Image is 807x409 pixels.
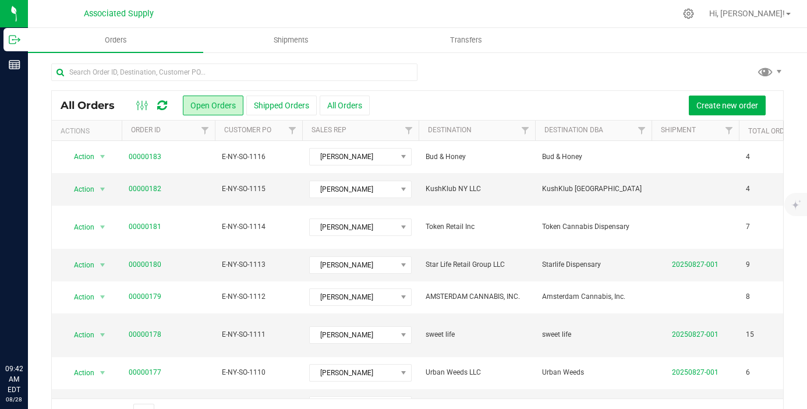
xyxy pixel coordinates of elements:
[5,395,23,404] p: 08/28
[222,329,295,340] span: E-NY-SO-1111
[310,257,397,273] span: [PERSON_NAME]
[426,151,528,163] span: Bud & Honey
[310,327,397,343] span: [PERSON_NAME]
[720,121,739,140] a: Filter
[746,329,754,340] span: 15
[129,221,161,232] a: 00000181
[95,181,110,198] span: select
[84,9,154,19] span: Associated Supply
[222,291,295,302] span: E-NY-SO-1112
[95,257,110,273] span: select
[131,126,161,134] a: Order ID
[129,367,161,378] a: 00000177
[310,219,397,235] span: [PERSON_NAME]
[542,367,645,378] span: Urban Weeds
[672,330,718,339] a: 20250827-001
[63,365,95,381] span: Action
[203,28,378,52] a: Shipments
[399,121,419,140] a: Filter
[9,34,20,45] inline-svg: Outbound
[672,260,718,269] a: 20250827-001
[283,121,302,140] a: Filter
[320,96,370,115] button: All Orders
[542,329,645,340] span: sweet life
[61,127,117,135] div: Actions
[222,221,295,232] span: E-NY-SO-1114
[129,329,161,340] a: 00000178
[544,126,603,134] a: Destination DBA
[542,221,645,232] span: Token Cannabis Dispensary
[63,219,95,235] span: Action
[542,291,645,302] span: Amsterdam Cannabis, Inc.
[129,151,161,163] a: 00000183
[542,184,645,195] span: KushKlub [GEOGRAPHIC_DATA]
[426,367,528,378] span: Urban Weeds LLC
[426,291,528,302] span: AMSTERDAM CANNABIS, INC.
[696,101,758,110] span: Create new order
[95,219,110,235] span: select
[28,28,203,52] a: Orders
[746,151,750,163] span: 4
[312,126,346,134] a: Sales Rep
[632,121,652,140] a: Filter
[689,96,766,115] button: Create new order
[681,8,696,19] div: Manage settings
[222,184,295,195] span: E-NY-SO-1115
[746,367,750,378] span: 6
[12,316,47,351] iframe: Resource center
[746,259,750,270] span: 9
[434,35,498,45] span: Transfers
[63,149,95,165] span: Action
[61,99,126,112] span: All Orders
[63,181,95,198] span: Action
[542,259,645,270] span: Starlife Dispensary
[63,257,95,273] span: Action
[222,151,295,163] span: E-NY-SO-1116
[63,327,95,343] span: Action
[89,35,143,45] span: Orders
[746,184,750,195] span: 4
[378,28,554,52] a: Transfers
[129,291,161,302] a: 00000179
[222,259,295,270] span: E-NY-SO-1113
[516,121,535,140] a: Filter
[310,289,397,305] span: [PERSON_NAME]
[746,291,750,302] span: 8
[95,149,110,165] span: select
[183,96,243,115] button: Open Orders
[672,368,718,376] a: 20250827-001
[310,149,397,165] span: [PERSON_NAME]
[426,221,528,232] span: Token Retail Inc
[426,184,528,195] span: KushKlub NY LLC
[5,364,23,395] p: 09:42 AM EDT
[428,126,472,134] a: Destination
[709,9,785,18] span: Hi, [PERSON_NAME]!
[196,121,215,140] a: Filter
[129,184,161,195] a: 00000182
[661,126,696,134] a: Shipment
[426,329,528,340] span: sweet life
[51,64,417,81] input: Search Order ID, Destination, Customer PO...
[222,367,295,378] span: E-NY-SO-1110
[129,259,161,270] a: 00000180
[224,126,271,134] a: Customer PO
[746,221,750,232] span: 7
[542,151,645,163] span: Bud & Honey
[9,59,20,70] inline-svg: Reports
[95,289,110,305] span: select
[246,96,317,115] button: Shipped Orders
[258,35,324,45] span: Shipments
[310,181,397,198] span: [PERSON_NAME]
[426,259,528,270] span: Star Life Retail Group LLC
[95,327,110,343] span: select
[63,289,95,305] span: Action
[310,365,397,381] span: [PERSON_NAME]
[95,365,110,381] span: select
